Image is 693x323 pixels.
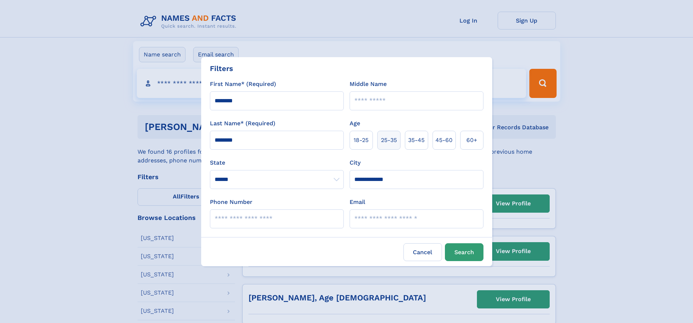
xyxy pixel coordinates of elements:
label: Middle Name [350,80,387,88]
label: Last Name* (Required) [210,119,275,128]
span: 60+ [466,136,477,145]
label: First Name* (Required) [210,80,276,88]
button: Search [445,243,483,261]
label: City [350,158,361,167]
label: State [210,158,344,167]
span: 18‑25 [354,136,369,145]
span: 35‑45 [408,136,425,145]
label: Phone Number [210,198,252,206]
label: Email [350,198,365,206]
span: 45‑60 [435,136,453,145]
label: Cancel [403,243,442,261]
label: Age [350,119,360,128]
div: Filters [210,63,233,74]
span: 25‑35 [381,136,397,145]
